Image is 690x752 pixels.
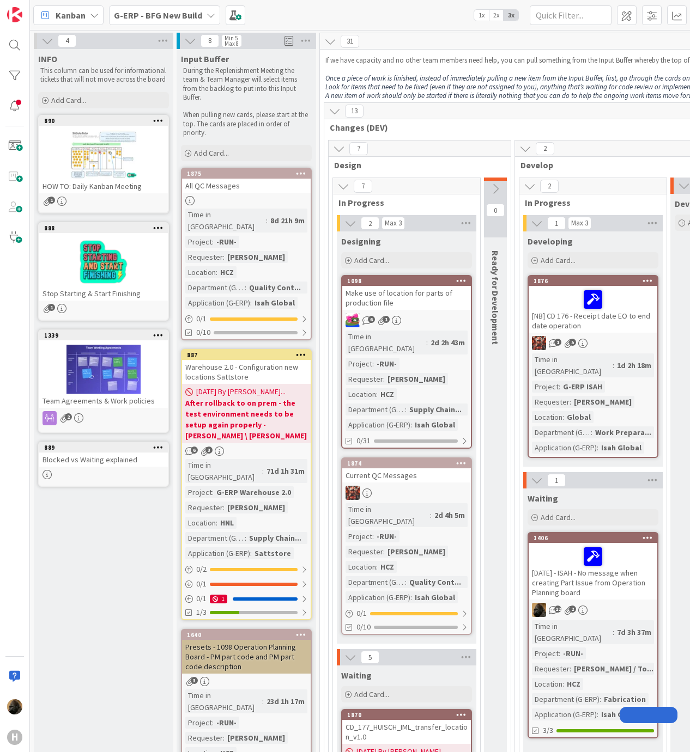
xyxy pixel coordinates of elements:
div: 1876[NB] CD 176 - Receipt date EO to end date operation [529,276,657,333]
span: 3 [191,677,198,684]
a: 890HOW TO: Daily Kanban Meeting [38,115,169,213]
span: : [559,647,560,659]
div: [PERSON_NAME] [385,546,448,558]
div: 1640 [187,631,311,639]
span: 1 [383,316,390,323]
div: Isah Global [598,442,644,454]
span: 1x [474,10,489,21]
div: Project [346,358,372,370]
div: Requester [185,732,223,744]
div: 1406 [529,533,657,543]
span: Add Card... [194,148,229,158]
span: : [245,282,246,294]
div: Time in [GEOGRAPHIC_DATA] [185,459,262,483]
span: : [372,530,374,542]
div: Supply Chain... [407,403,464,415]
div: 1 [210,595,227,603]
div: Department (G-ERP) [532,693,600,705]
span: 12 [554,606,561,613]
a: 888Stop Starting & Start Finishing [38,222,169,321]
div: Project [532,381,559,393]
span: 0/31 [356,435,371,447]
div: Project [185,236,212,248]
div: Application (G-ERP) [346,591,410,603]
img: JK [346,486,360,500]
img: JK [346,313,360,327]
span: Add Card... [541,255,576,265]
span: 0 / 1 [196,593,207,604]
div: -RUN- [374,358,400,370]
span: : [216,517,217,529]
div: G-ERP Warehouse 2.0 [214,486,294,498]
div: HCZ [378,388,397,400]
span: Designing [341,236,381,247]
a: 889Blocked vs Waiting explained [38,442,169,487]
span: 31 [341,35,359,48]
div: Time in [GEOGRAPHIC_DATA] [532,353,613,377]
span: : [223,251,225,263]
span: : [262,465,264,477]
div: Isah Global [412,591,458,603]
div: Isah Global [598,708,644,720]
div: 1870 [342,710,471,720]
span: Add Card... [354,689,389,699]
div: Max 3 [385,221,402,226]
span: : [405,576,407,588]
div: 23d 1h 17m [264,695,307,707]
div: 1874 [347,460,471,467]
span: 0 / 2 [196,564,207,575]
div: Department (G-ERP) [185,532,245,544]
span: 2 [569,606,576,613]
span: 0 / 1 [196,313,207,325]
span: : [613,359,614,371]
span: 7 [354,180,372,193]
div: Presets - 1098 Operation Planning Board - PM part code and PM part code description [182,640,311,674]
div: Project [346,530,372,542]
div: Department (G-ERP) [185,282,245,294]
div: 1339 [39,331,168,340]
p: This column can be used for informational tickets that will not move across the board [40,66,167,84]
span: : [376,388,378,400]
div: Isah Global [252,297,298,309]
div: 890 [39,116,168,126]
div: 890 [44,117,168,125]
span: 3/3 [543,725,553,736]
span: 0/10 [356,621,371,633]
div: 1098 [342,276,471,286]
div: HNL [217,517,237,529]
span: : [376,561,378,573]
div: 2d 2h 43m [428,337,468,349]
div: 0/1 [182,312,311,326]
span: Kanban [56,9,86,22]
div: 888 [44,224,168,232]
div: Time in [GEOGRAPHIC_DATA] [185,209,266,233]
div: 1876 [534,277,657,285]
span: INFO [38,53,57,64]
span: 4 [58,34,76,47]
div: Fabrication [601,693,649,705]
a: 887Warehouse 2.0 - Configuration new locations Sattstore[DATE] By [PERSON_NAME]...After rollback ... [181,349,312,620]
span: Add Card... [541,512,576,522]
div: 889 [44,444,168,451]
span: Developing [528,236,573,247]
div: 1874 [342,458,471,468]
div: Application (G-ERP) [532,708,597,720]
div: Project [532,647,559,659]
a: 1098Make use of location for parts of production fileJKTime in [GEOGRAPHIC_DATA]:2d 2h 43mProject... [341,275,472,449]
span: 7 [349,142,368,155]
div: Application (G-ERP) [185,297,250,309]
span: : [405,403,407,415]
div: Project [185,717,212,729]
div: Department (G-ERP) [346,576,405,588]
div: 1339Team Agreements & Work policies [39,331,168,408]
span: 2 [361,217,379,230]
span: Waiting [341,670,372,681]
span: 1/3 [196,607,207,618]
span: 1 [48,197,55,204]
span: 1 [554,339,561,346]
span: 6 [368,316,375,323]
div: [PERSON_NAME] [571,396,634,408]
div: Requester [532,396,570,408]
span: Add Card... [354,255,389,265]
div: Work Prepara... [592,426,654,438]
